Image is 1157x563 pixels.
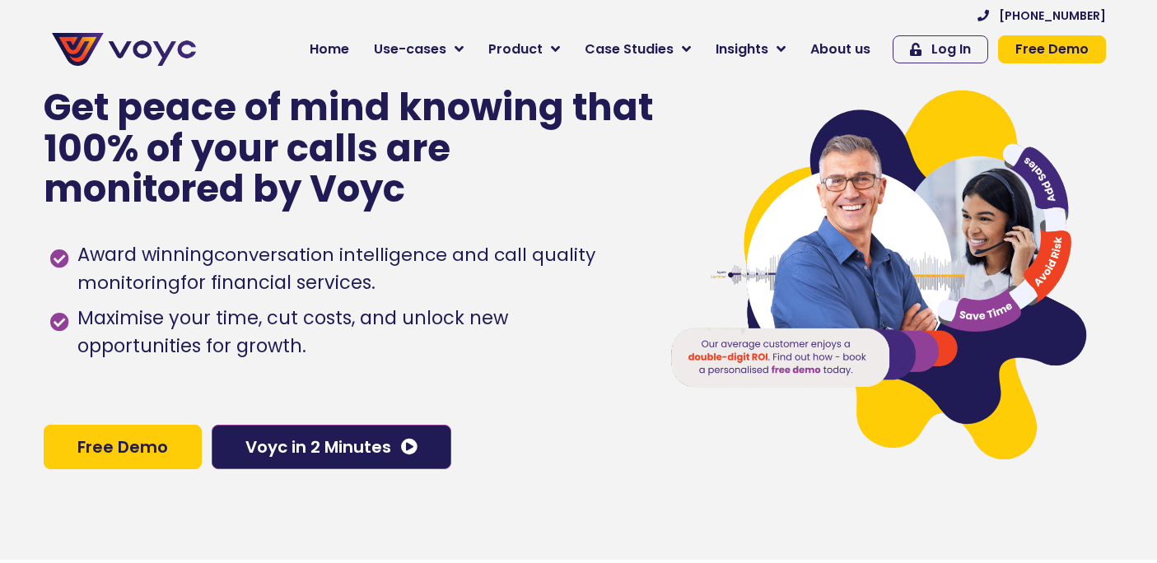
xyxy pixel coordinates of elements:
h1: conversation intelligence and call quality monitoring [77,242,595,295]
a: Voyc in 2 Minutes [212,425,451,469]
a: Case Studies [572,33,703,66]
span: Log In [931,43,971,56]
a: About us [798,33,883,66]
a: Use-cases [362,33,476,66]
a: Insights [703,33,798,66]
a: [PHONE_NUMBER] [977,10,1106,21]
span: Award winning for financial services. [73,241,636,297]
a: Home [297,33,362,66]
a: Free Demo [44,425,202,469]
p: Get peace of mind knowing that 100% of your calls are monitored by Voyc [44,87,655,210]
a: Product [476,33,572,66]
a: Log In [893,35,988,63]
span: Case Studies [585,40,674,59]
span: Voyc in 2 Minutes [245,439,391,455]
span: Free Demo [77,439,168,455]
span: Free Demo [1015,43,1089,56]
img: voyc-full-logo [52,33,196,66]
a: Free Demo [998,35,1106,63]
span: [PHONE_NUMBER] [999,10,1106,21]
span: Use-cases [374,40,446,59]
span: Home [310,40,349,59]
span: About us [810,40,870,59]
span: Product [488,40,543,59]
span: Insights [716,40,768,59]
span: Maximise your time, cut costs, and unlock new opportunities for growth. [73,305,636,361]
